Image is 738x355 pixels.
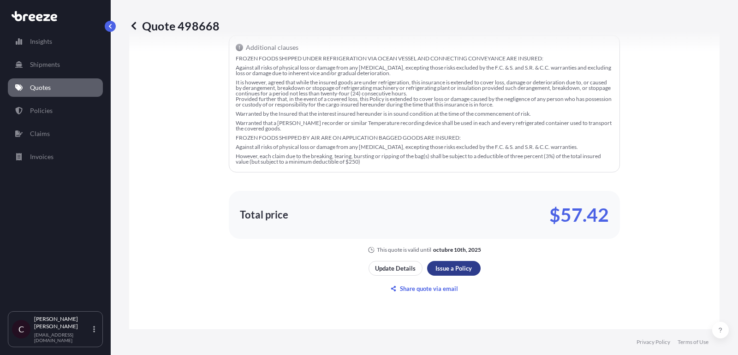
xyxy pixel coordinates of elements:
[34,332,91,343] p: [EMAIL_ADDRESS][DOMAIN_NAME]
[427,261,481,276] button: Issue a Policy
[435,264,472,273] p: Issue a Policy
[129,18,220,33] p: Quote 498668
[549,207,609,222] p: $57.42
[30,152,54,161] p: Invoices
[236,56,613,61] p: FROZEN FOODS SHIPPED UNDER REFRIGERATION VIA OCEAN VESSEL AND CONNECTING CONVEYANCE ARE INSURED:
[8,101,103,120] a: Policies
[8,148,103,166] a: Invoices
[8,55,103,74] a: Shipments
[236,144,613,150] p: Against all risks of physical loss or damage from any [MEDICAL_DATA], excepting those risks exclu...
[637,338,670,346] a: Privacy Policy
[375,264,416,273] p: Update Details
[236,111,613,117] p: Warranted by the Insured that the interest insured hereunder is in sound condition at the time of...
[236,65,613,76] p: Against all risks of physical loss or damage from any [MEDICAL_DATA], excepting those risks exclu...
[8,124,103,143] a: Claims
[34,315,91,330] p: [PERSON_NAME] [PERSON_NAME]
[400,284,458,293] p: Share quote via email
[236,154,613,165] p: However, each claim due to the breaking, tearing, bursting or ripping of the bag(s) shall be subj...
[8,32,103,51] a: Insights
[369,261,423,276] button: Update Details
[8,78,103,97] a: Quotes
[678,338,708,346] a: Terms of Use
[30,106,53,115] p: Policies
[30,129,50,138] p: Claims
[433,246,481,254] p: octubre 10th, 2025
[240,210,288,219] p: Total price
[30,60,60,69] p: Shipments
[369,281,481,296] button: Share quote via email
[236,135,613,141] p: FROZEN FOODS SHIPPED BY AIR ARE ON APPLICATION BAGGED GOODS ARE INSURED:
[18,325,24,334] span: C
[236,120,613,131] p: Warranted that a [PERSON_NAME] recorder or similar Temperature recording device shall be used in ...
[377,246,431,254] p: This quote is valid until
[236,80,613,107] p: It is however, agreed that while the insured goods are under refrigeration, this insurance is ext...
[30,37,52,46] p: Insights
[30,83,51,92] p: Quotes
